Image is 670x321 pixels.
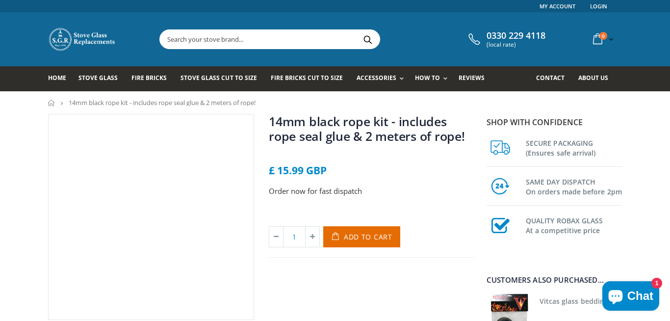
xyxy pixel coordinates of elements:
[344,232,392,241] span: Add to Cart
[160,30,490,49] input: Search your stove brand...
[180,66,264,91] a: Stove Glass Cut To Size
[269,163,327,177] span: £ 15.99 GBP
[78,74,118,82] span: Stove Glass
[48,100,55,106] a: Home
[271,74,343,82] span: Fire Bricks Cut To Size
[599,32,607,40] span: 0
[526,214,622,236] h3: QUALITY ROBAX GLASS At a competitive price
[357,74,396,82] span: Accessories
[487,41,545,48] span: (local rate)
[131,66,174,91] a: Fire Bricks
[323,226,400,247] button: Add to Cart
[536,74,565,82] span: Contact
[78,66,125,91] a: Stove Glass
[180,74,257,82] span: Stove Glass Cut To Size
[69,98,256,107] span: 14mm black rope kit - includes rope seal glue & 2 meters of rope!
[578,66,616,91] a: About us
[269,113,465,144] a: 14mm black rope kit - includes rope seal glue & 2 meters of rope!
[271,66,350,91] a: Fire Bricks Cut To Size
[415,66,452,91] a: How To
[526,136,622,158] h3: SECURE PACKAGING (Ensures safe arrival)
[487,276,622,284] div: Customers also purchased...
[357,66,409,91] a: Accessories
[536,66,572,91] a: Contact
[269,186,475,197] p: Order now for fast dispatch
[415,74,440,82] span: How To
[487,30,545,41] span: 0330 229 4118
[48,27,117,52] img: Stove Glass Replacement
[589,29,616,49] a: 0
[357,30,379,49] button: Search
[578,74,608,82] span: About us
[599,281,662,313] inbox-online-store-chat: Shopify online store chat
[131,74,167,82] span: Fire Bricks
[466,30,545,48] a: 0330 229 4118 (local rate)
[526,175,622,197] h3: SAME DAY DISPATCH On orders made before 2pm
[48,74,66,82] span: Home
[459,74,485,82] span: Reviews
[487,116,622,128] p: Shop with confidence
[459,66,492,91] a: Reviews
[48,66,74,91] a: Home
